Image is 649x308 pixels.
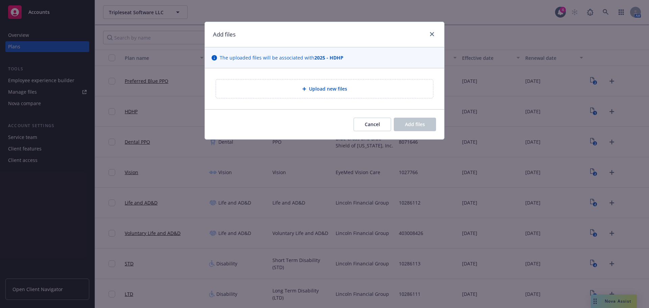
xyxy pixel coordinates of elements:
span: Add files [405,121,425,127]
button: Add files [394,118,436,131]
span: Cancel [365,121,380,127]
a: close [428,30,436,38]
strong: 2025 - HDHP [314,54,343,61]
span: The uploaded files will be associated with [220,54,343,61]
div: Upload new files [216,79,433,98]
button: Cancel [354,118,391,131]
span: Upload new files [309,85,347,92]
h1: Add files [213,30,236,39]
